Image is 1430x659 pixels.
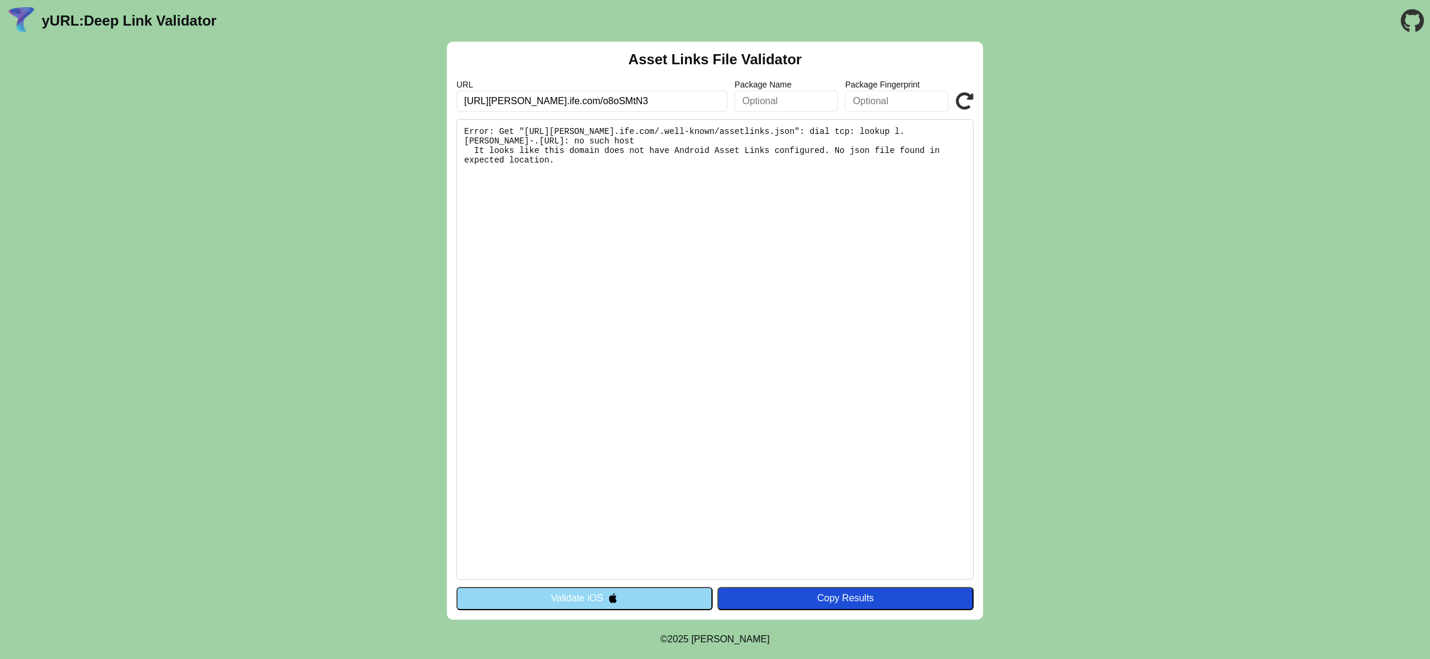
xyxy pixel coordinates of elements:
[660,620,769,659] footer: ©
[845,90,949,112] input: Optional
[629,51,802,68] h2: Asset Links File Validator
[723,593,968,604] div: Copy Results
[735,90,838,112] input: Optional
[456,90,728,112] input: Required
[717,587,974,610] button: Copy Results
[845,80,949,89] label: Package Fingerprint
[735,80,838,89] label: Package Name
[42,13,216,29] a: yURL:Deep Link Validator
[6,5,37,36] img: yURL Logo
[456,119,974,580] pre: Error: Get "[URL][PERSON_NAME].ife.com/.well-known/assetlinks.json": dial tcp: lookup l.[PERSON_N...
[691,634,770,644] a: Michael Ibragimchayev's Personal Site
[456,80,728,89] label: URL
[608,593,618,603] img: appleIcon.svg
[456,587,713,610] button: Validate iOS
[667,634,689,644] span: 2025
